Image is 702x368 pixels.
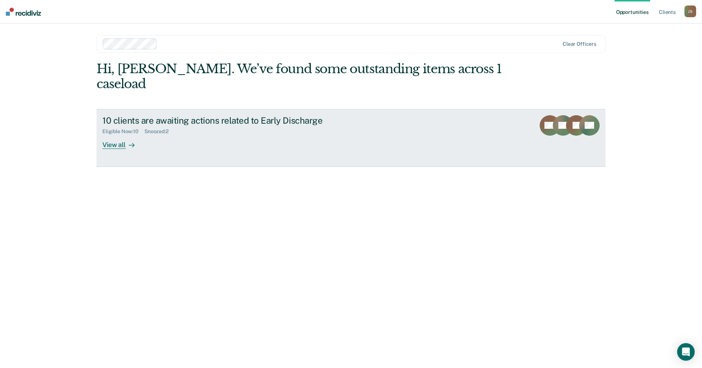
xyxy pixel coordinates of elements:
[102,135,143,149] div: View all
[97,109,605,167] a: 10 clients are awaiting actions related to Early DischargeEligible Now:10Snoozed:2View all
[102,115,359,126] div: 10 clients are awaiting actions related to Early Discharge
[144,128,174,135] div: Snoozed : 2
[97,61,504,91] div: Hi, [PERSON_NAME]. We’ve found some outstanding items across 1 caseload
[6,8,41,16] img: Recidiviz
[684,5,696,17] button: JS
[102,128,144,135] div: Eligible Now : 10
[684,5,696,17] div: J S
[677,343,695,361] div: Open Intercom Messenger
[563,41,596,47] div: Clear officers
